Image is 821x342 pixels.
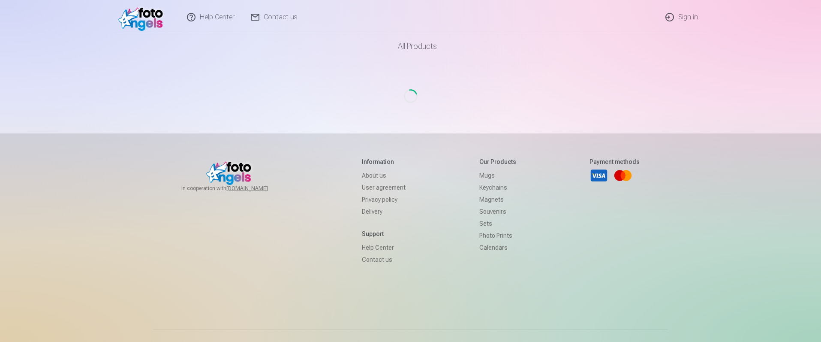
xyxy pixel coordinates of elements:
[479,169,516,182] a: Mugs
[362,194,406,206] a: Privacy policy
[479,194,516,206] a: Magnets
[589,157,640,166] h5: Payment methods
[362,157,406,166] h5: Information
[479,206,516,218] a: Souvenirs
[613,166,632,185] a: Mastercard
[362,182,406,194] a: User agreement
[362,206,406,218] a: Delivery
[589,166,608,185] a: Visa
[374,34,447,58] a: All products
[362,254,406,266] a: Contact us
[362,242,406,254] a: Help Center
[362,230,406,238] h5: Support
[362,169,406,182] a: About us
[479,157,516,166] h5: Our products
[479,218,516,230] a: Sets
[479,230,516,242] a: Photo prints
[226,185,289,192] a: [DOMAIN_NAME]
[479,242,516,254] a: Calendars
[181,185,289,192] span: In cooperation with
[118,3,168,31] img: /fa2
[479,182,516,194] a: Keychains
